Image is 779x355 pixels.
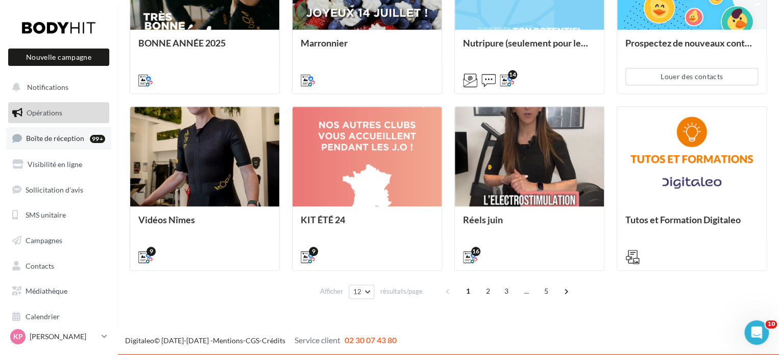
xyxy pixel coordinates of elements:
a: SMS unitaire [6,204,111,226]
div: Tutos et Formation Digitaleo [625,215,758,235]
div: 16 [471,247,480,256]
span: Afficher [320,287,343,296]
div: Réels juin [463,215,596,235]
span: 3 [498,283,515,299]
div: BONNE ANNÉE 2025 [138,38,271,58]
span: Médiathèque [26,287,67,295]
div: KIT ÉTÉ 24 [301,215,433,235]
span: SMS unitaire [26,210,66,219]
span: © [DATE]-[DATE] - - - [125,336,397,345]
a: Campagnes [6,230,111,251]
div: Vidéos Nîmes [138,215,271,235]
a: Crédits [262,336,285,345]
a: Contacts [6,255,111,277]
a: Boîte de réception99+ [6,127,111,149]
a: Opérations [6,102,111,124]
span: 5 [538,283,554,299]
a: Visibilité en ligne [6,154,111,175]
a: Calendrier [6,306,111,327]
a: CGS [246,336,259,345]
a: KP [PERSON_NAME] [8,327,109,346]
a: Sollicitation d'avis [6,179,111,201]
span: Opérations [27,108,62,117]
div: Prospectez de nouveaux contacts [625,38,758,58]
div: Marronnier [301,38,433,58]
iframe: Intercom live chat [744,320,769,345]
div: Nutripure (seulement pour les clubs test) [463,38,596,58]
span: KP [13,332,23,342]
div: 14 [508,70,517,79]
p: [PERSON_NAME] [30,332,98,342]
span: 12 [353,288,362,296]
div: 99+ [90,135,105,143]
button: Nouvelle campagne [8,49,109,66]
span: ... [518,283,534,299]
span: Calendrier [26,312,60,321]
span: Notifications [27,83,68,91]
span: Contacts [26,262,54,270]
span: Boîte de réception [26,134,84,143]
span: Campagnes [26,236,62,245]
div: 9 [147,247,156,256]
span: 02 30 07 43 80 [345,335,397,345]
button: Louer des contacts [625,68,758,85]
div: 9 [309,247,318,256]
span: Visibilité en ligne [28,160,82,169]
span: résultats/page [380,287,422,296]
button: Notifications [6,77,107,98]
span: 10 [765,320,777,328]
button: 12 [349,285,375,299]
span: 1 [460,283,476,299]
a: Digitaleo [125,336,154,345]
a: Médiathèque [6,280,111,302]
span: Sollicitation d'avis [26,185,83,194]
span: 2 [480,283,496,299]
span: Service client [295,335,340,345]
a: Mentions [213,336,243,345]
